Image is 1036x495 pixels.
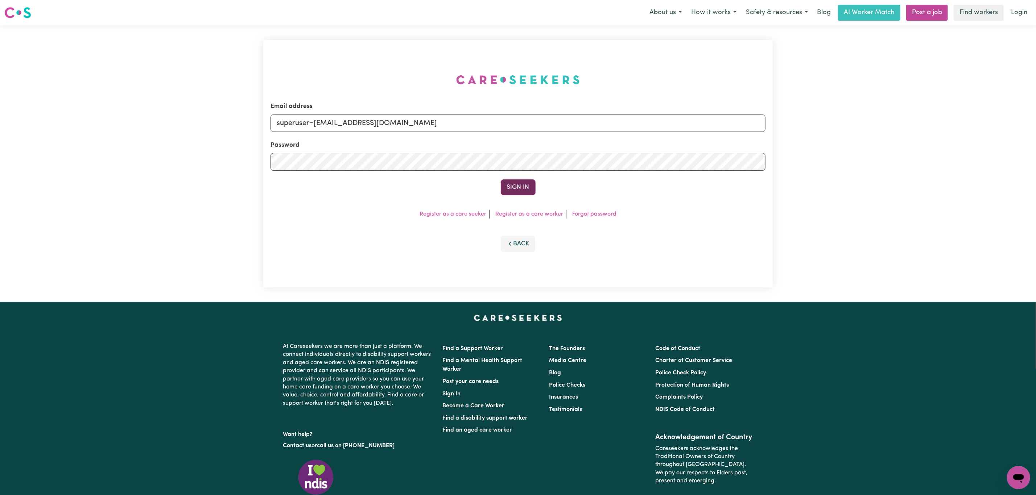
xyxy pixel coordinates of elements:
p: or [283,439,434,453]
img: Careseekers logo [4,6,31,19]
a: Find workers [954,5,1004,21]
p: Careseekers acknowledges the Traditional Owners of Country throughout [GEOGRAPHIC_DATA]. We pay o... [655,442,753,488]
a: Sign In [443,391,461,397]
iframe: Button to launch messaging window, conversation in progress [1007,466,1030,489]
label: Password [271,141,300,150]
a: Complaints Policy [655,394,703,400]
a: Blog [813,5,835,21]
a: Contact us [283,443,312,449]
a: Police Check Policy [655,370,706,376]
a: call us on [PHONE_NUMBER] [317,443,395,449]
a: Find a Mental Health Support Worker [443,358,523,372]
a: Register as a care seeker [420,211,486,217]
a: Protection of Human Rights [655,382,729,388]
a: Forgot password [572,211,616,217]
p: At Careseekers we are more than just a platform. We connect individuals directly to disability su... [283,340,434,410]
a: Insurances [549,394,578,400]
label: Email address [271,102,313,111]
input: Email address [271,115,765,132]
a: Charter of Customer Service [655,358,732,363]
a: Code of Conduct [655,346,700,352]
p: Want help? [283,428,434,438]
a: Become a Care Worker [443,403,505,409]
button: Back [501,236,536,252]
a: Find an aged care worker [443,427,512,433]
a: Login [1007,5,1032,21]
a: AI Worker Match [838,5,900,21]
button: About us [645,5,686,20]
button: Sign In [501,179,536,195]
a: Find a Support Worker [443,346,503,352]
a: Post your care needs [443,379,499,384]
a: Media Centre [549,358,586,363]
a: Testimonials [549,407,582,412]
a: Careseekers logo [4,4,31,21]
a: Police Checks [549,382,585,388]
a: Register as a care worker [495,211,563,217]
h2: Acknowledgement of Country [655,433,753,442]
a: NDIS Code of Conduct [655,407,715,412]
a: Post a job [906,5,948,21]
a: Blog [549,370,561,376]
a: Careseekers home page [474,315,562,321]
button: How it works [686,5,741,20]
a: The Founders [549,346,585,352]
button: Safety & resources [741,5,813,20]
a: Find a disability support worker [443,415,528,421]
